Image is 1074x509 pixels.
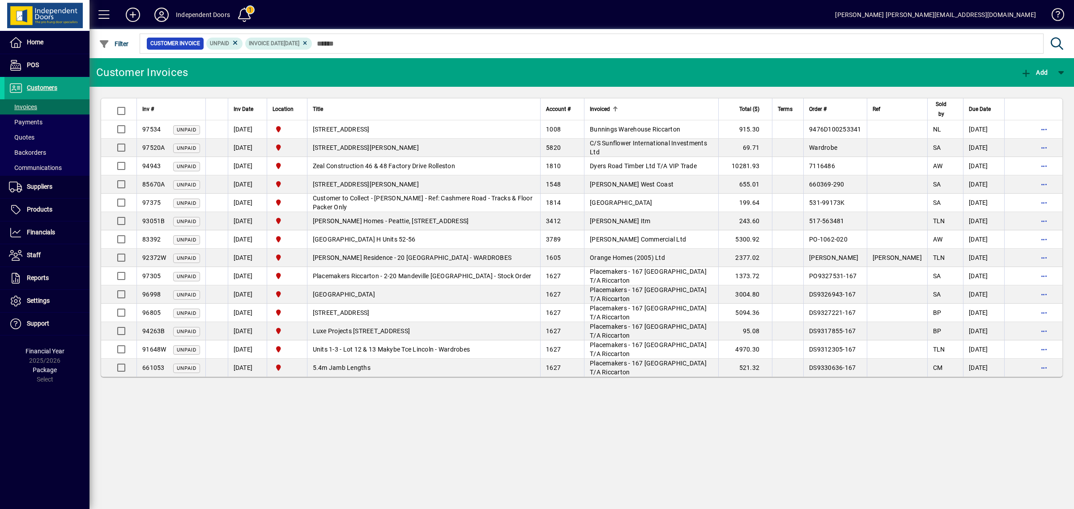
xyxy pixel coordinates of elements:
[590,254,665,261] span: Orange Homes (2005) Ltd
[142,181,165,188] span: 85670A
[546,104,579,114] div: Account #
[273,253,302,263] span: Christchurch
[177,219,196,225] span: Unpaid
[590,217,650,225] span: [PERSON_NAME] Itm
[313,346,470,353] span: Units 1-3 - Lot 12 & 13 Makybe Tce Lincoln - Wardrobes
[4,267,89,289] a: Reports
[1037,342,1051,356] button: More options
[273,216,302,226] span: Christchurch
[963,157,1004,175] td: [DATE]
[4,130,89,145] a: Quotes
[778,104,793,114] span: Terms
[590,104,610,114] span: Invoiced
[273,363,302,373] span: Christchurch
[809,162,835,170] span: 7116486
[273,124,302,134] span: Christchurch
[27,274,49,281] span: Reports
[228,194,267,212] td: [DATE]
[142,104,200,114] div: Inv #
[590,199,652,206] span: [GEOGRAPHIC_DATA]
[177,292,196,298] span: Unpaid
[142,309,161,316] span: 96805
[4,31,89,54] a: Home
[9,149,46,156] span: Backorders
[933,327,942,335] span: BP
[1037,361,1051,375] button: More options
[313,254,512,261] span: [PERSON_NAME] Residence - 20 [GEOGRAPHIC_DATA] - WARDROBES
[718,340,772,359] td: 4970.30
[313,236,416,243] span: [GEOGRAPHIC_DATA] H Units 52-56
[933,217,945,225] span: TLN
[933,162,943,170] span: AW
[590,181,673,188] span: [PERSON_NAME] West Coast
[546,327,561,335] span: 1627
[809,104,861,114] div: Order #
[228,175,267,194] td: [DATE]
[228,139,267,157] td: [DATE]
[177,329,196,335] span: Unpaid
[963,249,1004,267] td: [DATE]
[809,217,844,225] span: 517-563481
[177,310,196,316] span: Unpaid
[718,249,772,267] td: 2377.02
[177,182,196,188] span: Unpaid
[718,267,772,285] td: 1373.72
[4,244,89,267] a: Staff
[718,230,772,249] td: 5300.92
[228,212,267,230] td: [DATE]
[835,8,1036,22] div: [PERSON_NAME] [PERSON_NAME][EMAIL_ADDRESS][DOMAIN_NAME]
[718,194,772,212] td: 199.64
[963,212,1004,230] td: [DATE]
[933,309,942,316] span: BP
[210,40,229,47] span: Unpaid
[1037,305,1051,320] button: More options
[963,194,1004,212] td: [DATE]
[1037,195,1051,210] button: More options
[1045,2,1063,31] a: Knowledge Base
[590,104,713,114] div: Invoiced
[546,144,561,151] span: 5820
[177,274,196,280] span: Unpaid
[273,271,302,281] span: Christchurch
[590,341,707,357] span: Placemakers - 167 [GEOGRAPHIC_DATA] T/A Riccarton
[99,40,129,47] span: Filter
[809,144,837,151] span: Wardrobe
[119,7,147,23] button: Add
[546,291,561,298] span: 1627
[27,297,50,304] span: Settings
[228,285,267,304] td: [DATE]
[590,360,707,376] span: Placemakers - 167 [GEOGRAPHIC_DATA] T/A Riccarton
[177,365,196,371] span: Unpaid
[177,237,196,243] span: Unpaid
[969,104,991,114] span: Due Date
[809,181,844,188] span: 660369-290
[313,162,455,170] span: Zeal Construction 46 & 48 Factory Drive Rolleston
[142,104,154,114] span: Inv #
[228,267,267,285] td: [DATE]
[313,181,419,188] span: [STREET_ADDRESS][PERSON_NAME]
[4,99,89,115] a: Invoices
[147,7,176,23] button: Profile
[228,157,267,175] td: [DATE]
[546,181,561,188] span: 1548
[963,285,1004,304] td: [DATE]
[809,272,857,280] span: PO9327531-167
[546,364,561,371] span: 1627
[4,176,89,198] a: Suppliers
[718,120,772,139] td: 915.30
[142,236,161,243] span: 83392
[1037,122,1051,136] button: More options
[963,139,1004,157] td: [DATE]
[176,8,230,22] div: Independent Doors
[142,254,166,261] span: 92372W
[1037,214,1051,228] button: More options
[933,199,941,206] span: SA
[26,348,64,355] span: Financial Year
[933,144,941,151] span: SA
[546,236,561,243] span: 3789
[1019,64,1050,81] button: Add
[590,268,707,284] span: Placemakers - 167 [GEOGRAPHIC_DATA] T/A Riccarton
[177,127,196,133] span: Unpaid
[809,104,827,114] span: Order #
[590,305,707,321] span: Placemakers - 167 [GEOGRAPHIC_DATA] T/A Riccarton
